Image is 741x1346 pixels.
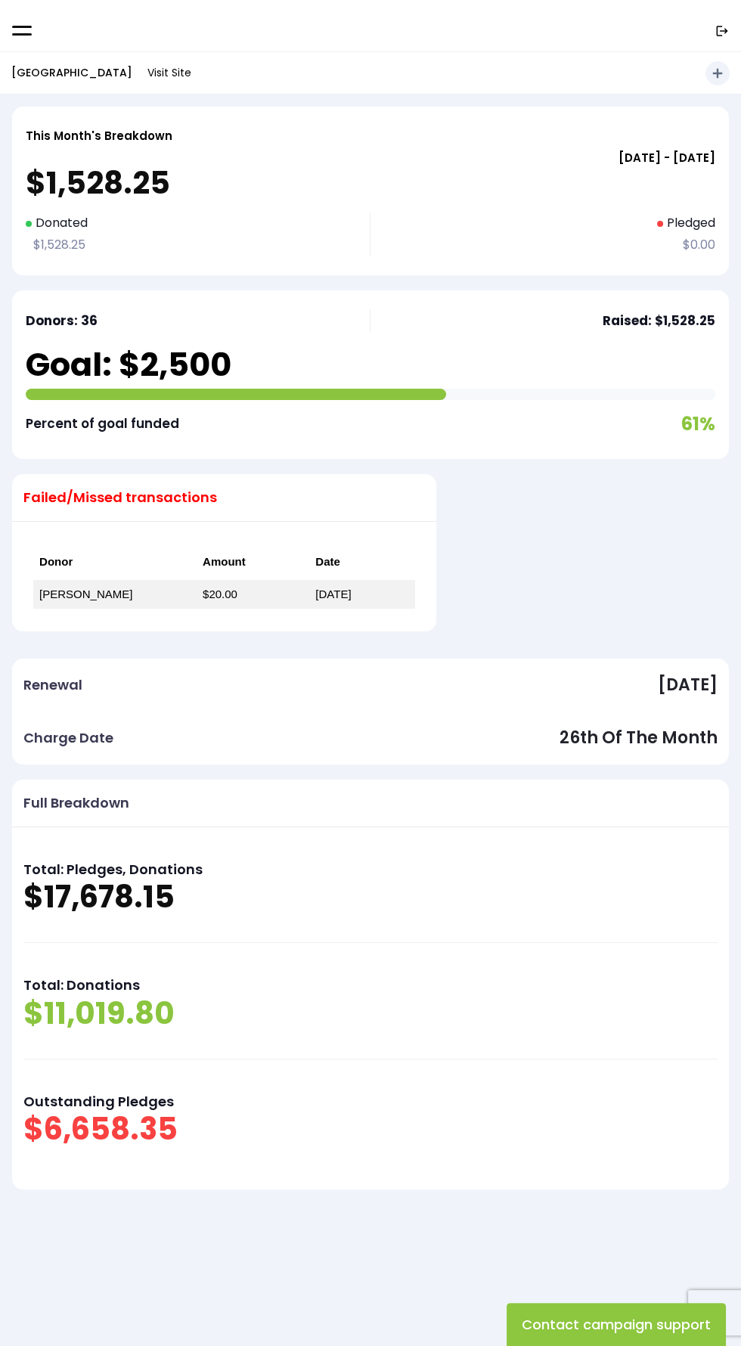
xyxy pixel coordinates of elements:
[26,412,179,436] p: Percent of goal funded
[309,544,415,580] th: Date
[26,309,347,333] p: Donors: 36
[26,168,715,198] p: $1,528.25
[23,1114,718,1144] p: $6,658.35
[315,588,351,600] a: [DATE]
[23,1090,718,1114] p: Outstanding Pledges
[23,858,718,882] p: Total: Pledges, Donations
[197,544,309,580] th: Amount
[26,340,231,389] p: Goal: $2,500
[507,1303,726,1346] button: Contact campaign support
[39,588,132,600] a: [PERSON_NAME]
[675,234,715,256] p: $0.00
[560,723,718,753] p: 26th of the month
[710,66,725,81] i: add
[23,673,82,697] p: Renewal
[23,882,718,912] p: $17,678.15
[657,212,715,234] p: Pledged
[140,58,199,88] a: Visit Site
[23,485,217,510] p: Failed/Missed transactions
[23,973,718,997] p: Total: Donations
[26,147,715,168] p: [DATE] - [DATE]
[33,544,197,580] th: Donor
[23,791,129,815] p: Full Breakdown
[203,588,237,600] a: $20.00
[26,126,172,146] p: This Month's Breakdown
[11,64,132,82] p: [GEOGRAPHIC_DATA]
[705,61,730,85] button: add
[603,309,715,333] p: Raised: $1,528.25
[26,234,347,256] p: $1,528.25
[658,670,718,700] p: [DATE]
[23,726,113,750] p: Charge Date
[26,212,347,234] p: Donated
[23,998,718,1028] p: $11,019.80
[681,408,715,440] p: 61%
